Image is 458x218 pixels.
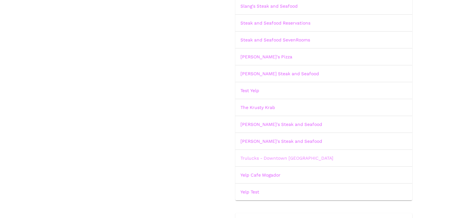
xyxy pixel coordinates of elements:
[240,172,281,178] a: Yelp Cafe Mogador
[240,4,298,9] a: Slang's Steak and Seafood
[240,37,310,42] a: Steak and Seafood SevenRooms
[240,54,292,59] a: [PERSON_NAME]'s Pizza
[240,122,322,127] a: [PERSON_NAME]'s Steak and Seafood
[240,189,259,194] a: Yelp Test
[240,20,310,25] a: Steak and Seafood Reservations
[240,156,333,161] a: Trulucks - Downtown [GEOGRAPHIC_DATA]
[240,105,275,110] a: The Krusty Krab
[240,139,322,144] a: [PERSON_NAME]'s Steak and Seafood
[240,88,259,93] a: Test Yelp
[240,71,319,76] a: [PERSON_NAME] Steak and Seafood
